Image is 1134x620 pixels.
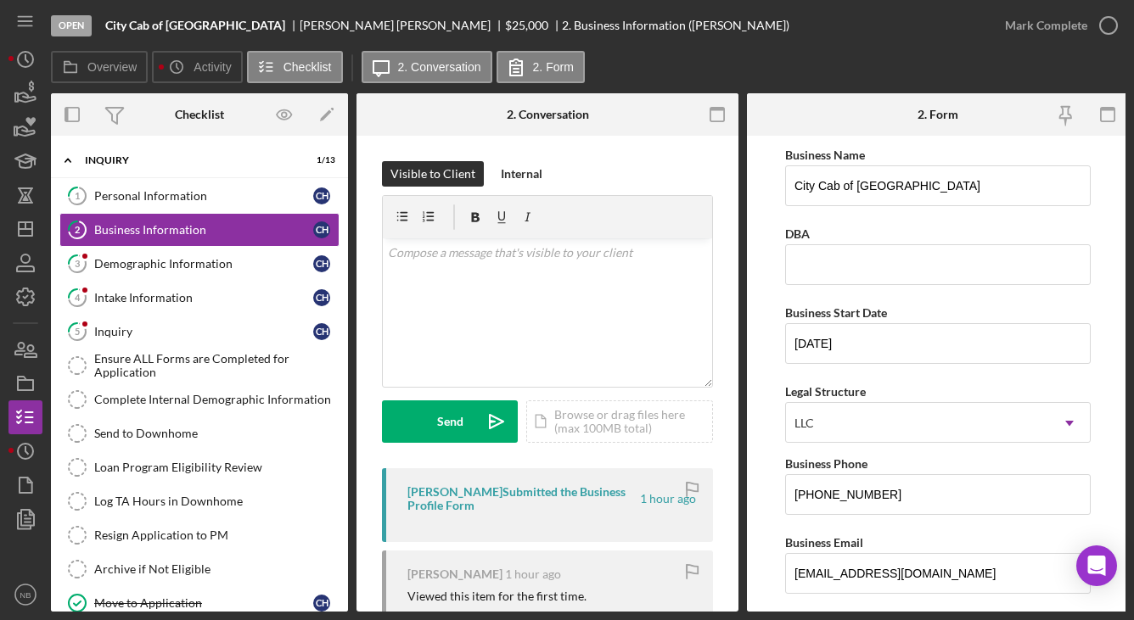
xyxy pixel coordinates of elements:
div: Loan Program Eligibility Review [94,461,339,474]
time: 2025-09-30 14:37 [505,567,561,581]
div: Open [51,15,92,36]
button: Overview [51,51,148,83]
button: Checklist [247,51,343,83]
label: Business Phone [785,456,867,471]
button: Mark Complete [988,8,1126,42]
span: $25,000 [505,18,548,32]
tspan: 2 [75,224,80,235]
div: Personal Information [94,189,313,203]
button: Internal [492,161,551,187]
a: Ensure ALL Forms are Completed for Application [59,349,340,383]
div: 2. Conversation [507,108,589,121]
label: 2. Form [533,60,574,74]
tspan: 5 [75,326,80,337]
div: C H [313,187,330,204]
a: Loan Program Eligibility Review [59,450,340,484]
div: Complete Internal Demographic Information [94,393,339,406]
div: C H [313,595,330,612]
button: Visible to Client [382,161,484,187]
div: Mark Complete [1005,8,1087,42]
label: Business Email [785,535,863,550]
button: NB [8,578,42,612]
a: Resign Application to PM [59,518,340,552]
div: 2. Business Information ([PERSON_NAME]) [562,19,789,32]
button: 2. Conversation [362,51,492,83]
div: Checklist [175,108,224,121]
a: 3Demographic InformationCH [59,247,340,281]
tspan: 3 [75,258,80,269]
div: INQUIRY [85,155,293,165]
label: Activity [194,60,231,74]
div: Send [437,400,463,443]
div: Move to Application [94,596,313,610]
a: Send to Downhome [59,416,340,450]
time: 2025-09-30 14:40 [640,492,696,505]
tspan: 4 [75,292,81,303]
div: Demographic Information [94,257,313,271]
div: Internal [501,161,542,187]
label: Business Name [785,148,865,162]
b: City Cab of [GEOGRAPHIC_DATA] [105,19,285,32]
div: Open Intercom Messenger [1076,545,1117,586]
label: 2. Conversation [398,60,481,74]
div: [PERSON_NAME] [407,567,502,581]
div: 1 / 13 [305,155,335,165]
label: Business Start Date [785,305,887,320]
a: 4Intake InformationCH [59,281,340,315]
div: [PERSON_NAME] Submitted the Business Profile Form [407,485,637,512]
div: [PERSON_NAME] [PERSON_NAME] [300,19,505,32]
button: Send [382,400,518,443]
a: 5InquiryCH [59,315,340,349]
div: Visible to Client [390,161,475,187]
a: Archive if Not Eligible [59,552,340,586]
button: Activity [152,51,242,83]
div: Inquiry [94,325,313,338]
label: Overview [87,60,137,74]
div: Log TA Hours in Downhome [94,494,339,508]
a: Move to ApplicationCH [59,586,340,620]
div: C H [313,289,330,306]
div: LLC [794,416,814,430]
text: NB [20,590,31,600]
label: DBA [785,226,810,241]
tspan: 1 [75,190,80,201]
div: 2. Form [918,108,958,121]
a: Complete Internal Demographic Information [59,383,340,416]
div: Viewed this item for the first time. [407,589,587,603]
div: Send to Downhome [94,427,339,440]
div: Ensure ALL Forms are Completed for Application [94,352,339,379]
label: Checklist [283,60,332,74]
div: Intake Information [94,291,313,304]
div: C H [313,255,330,272]
a: Log TA Hours in Downhome [59,484,340,518]
div: C H [313,323,330,340]
div: Archive if Not Eligible [94,562,339,576]
div: Resign Application to PM [94,528,339,542]
button: 2. Form [497,51,585,83]
a: 1Personal InformationCH [59,179,340,213]
div: Business Information [94,223,313,237]
a: 2Business InformationCH [59,213,340,247]
div: C H [313,221,330,238]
